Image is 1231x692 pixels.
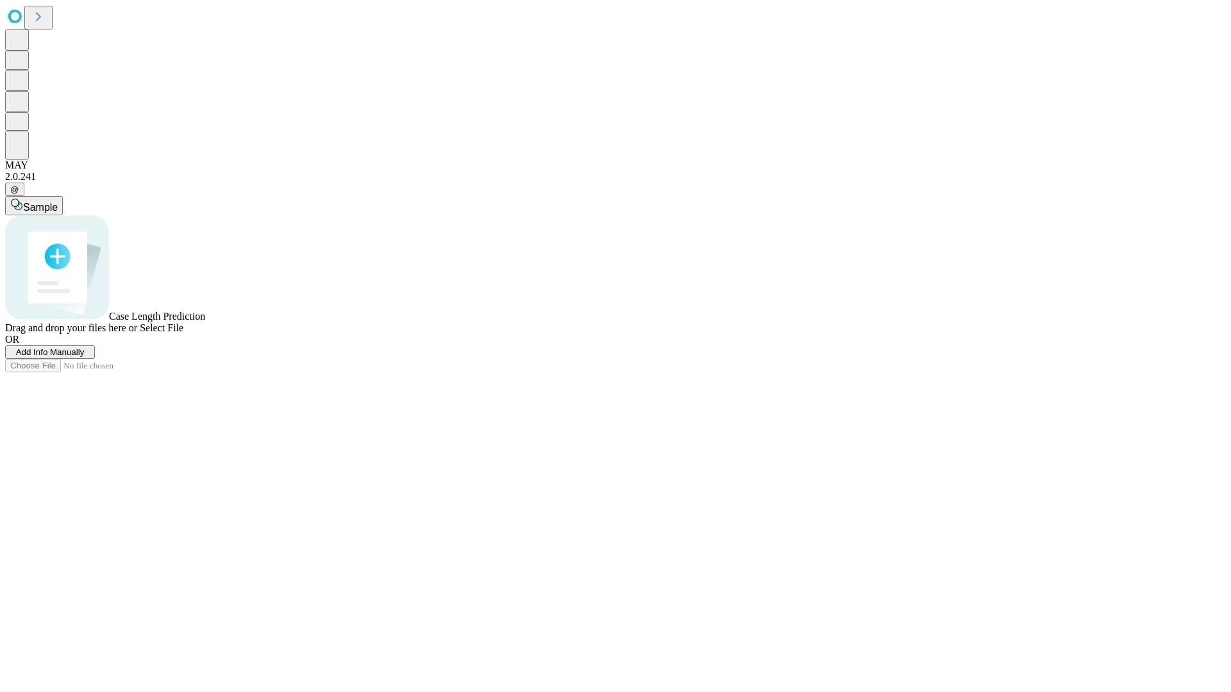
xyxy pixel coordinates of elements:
button: Sample [5,196,63,215]
span: Case Length Prediction [109,311,205,322]
span: Add Info Manually [16,347,85,357]
span: @ [10,185,19,194]
span: Drag and drop your files here or [5,322,137,333]
div: 2.0.241 [5,171,1226,183]
span: OR [5,334,19,345]
div: MAY [5,160,1226,171]
button: Add Info Manually [5,345,95,359]
button: @ [5,183,24,196]
span: Sample [23,202,58,213]
span: Select File [140,322,183,333]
